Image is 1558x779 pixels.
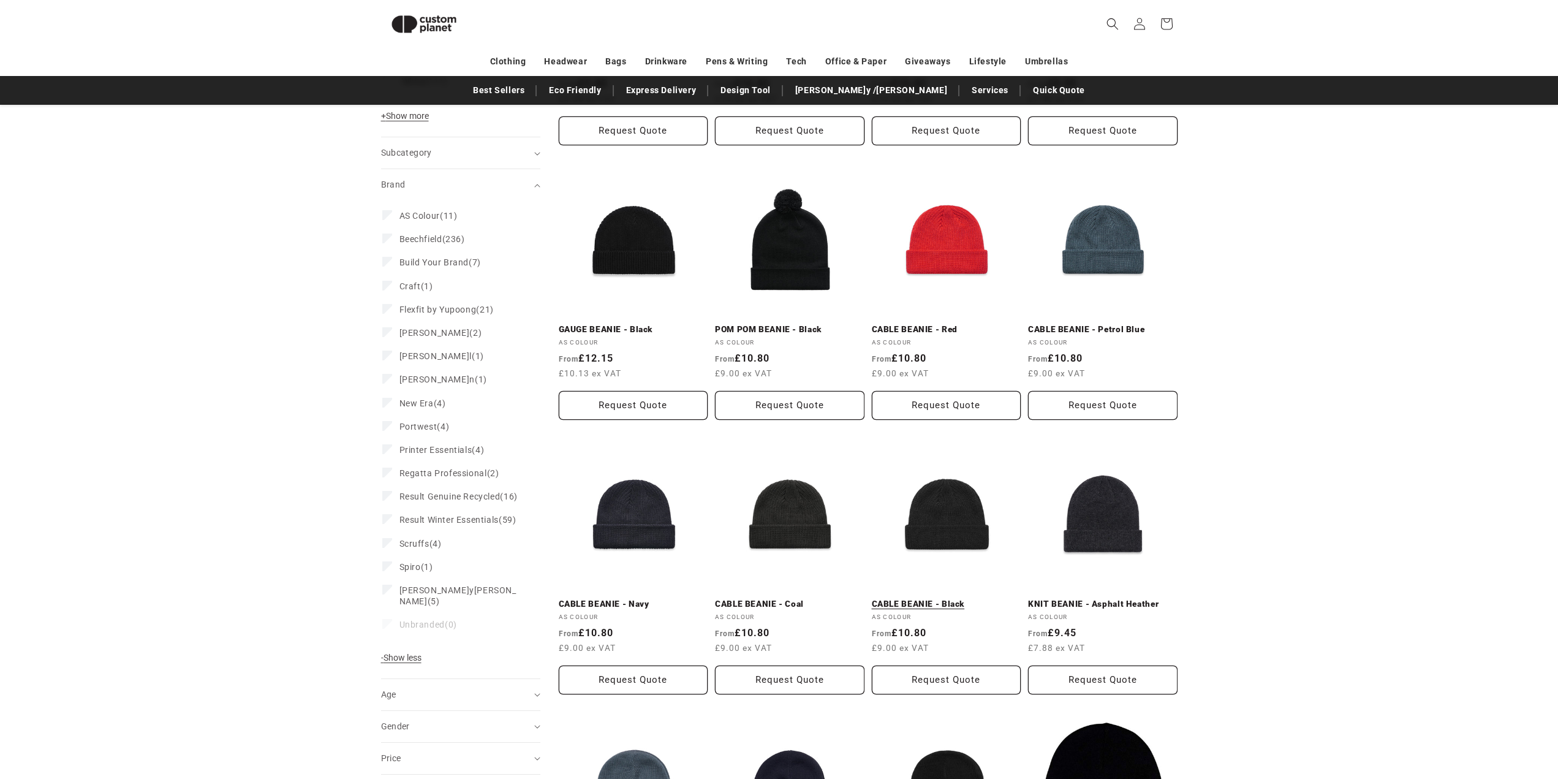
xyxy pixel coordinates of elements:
[399,234,465,245] span: (236)
[872,116,1021,145] button: Request Quote
[715,666,864,694] button: Request Quote
[789,80,953,101] a: [PERSON_NAME]y /[PERSON_NAME]
[1028,116,1178,145] button: Request Quote
[399,374,475,384] span: [PERSON_NAME]n
[399,398,434,408] span: New Era
[381,652,425,669] button: Show less
[381,169,540,200] summary: Brand (0 selected)
[399,538,442,549] span: (4)
[715,116,864,145] button: Request Quote
[399,351,484,362] span: (1)
[714,80,777,101] a: Design Tool
[1099,10,1126,37] summary: Search
[399,328,470,338] span: [PERSON_NAME]
[872,324,1021,335] a: CABLE BEANIE - Red
[399,444,485,455] span: (4)
[872,391,1021,420] button: Request Quote
[645,51,687,72] a: Drinkware
[399,374,487,385] span: (1)
[715,324,864,335] a: POM POM BEANIE - Black
[381,148,432,158] span: Subcategory
[399,257,481,268] span: (7)
[715,391,864,420] : Request Quote
[381,711,540,742] summary: Gender (0 selected)
[399,421,450,432] span: (4)
[605,51,626,72] a: Bags
[399,304,494,315] span: (21)
[1028,391,1178,420] button: Request Quote
[381,5,467,44] img: Custom Planet
[1353,647,1558,779] iframe: Chat Widget
[381,111,429,121] span: Show more
[872,599,1021,610] a: CABLE BEANIE - Black
[905,51,950,72] a: Giveaways
[381,180,406,189] span: Brand
[559,391,708,420] : Request Quote
[1028,599,1178,610] a: KNIT BEANIE - Asphalt Heather
[544,51,587,72] a: Headwear
[399,585,520,607] span: (5)
[399,211,440,221] span: AS Colour
[1027,80,1091,101] a: Quick Quote
[399,515,499,525] span: Result Winter Essentials
[559,599,708,610] a: CABLE BEANIE - Navy
[966,80,1015,101] a: Services
[399,468,487,478] span: Regatta Professional
[399,234,442,244] span: Beechfield
[399,561,433,572] span: (1)
[399,422,437,431] span: Portwest
[399,305,477,314] span: Flexfit by Yupoong
[381,653,422,663] span: Show less
[969,51,1007,72] a: Lifestyle
[399,257,469,267] span: Build Your Brand
[399,491,518,502] span: (16)
[381,743,540,774] summary: Price
[399,468,499,479] span: (2)
[399,210,458,221] span: (11)
[399,398,446,409] span: (4)
[467,80,531,101] a: Best Sellers
[872,666,1021,694] button: Request Quote
[715,599,864,610] a: CABLE BEANIE - Coal
[381,753,401,763] span: Price
[399,445,472,455] span: Printer Essentials
[399,492,501,501] span: Result Genuine Recycled
[399,327,482,338] span: (2)
[490,51,526,72] a: Clothing
[399,351,472,361] span: [PERSON_NAME]l
[399,281,421,291] span: Craft
[399,585,516,606] span: [PERSON_NAME]y[PERSON_NAME]
[399,562,421,572] span: Spiro
[399,514,516,525] span: (59)
[381,653,384,663] span: -
[399,281,433,292] span: (1)
[381,111,386,121] span: +
[559,666,708,694] button: Request Quote
[1025,51,1068,72] a: Umbrellas
[559,116,708,145] button: Request Quote
[706,51,768,72] a: Pens & Writing
[381,110,433,127] button: Show more
[825,51,887,72] a: Office & Paper
[381,690,396,699] span: Age
[381,137,540,169] summary: Subcategory (0 selected)
[543,80,607,101] a: Eco Friendly
[381,721,410,731] span: Gender
[1028,666,1178,694] button: Request Quote
[399,539,429,549] span: Scruffs
[786,51,806,72] a: Tech
[559,324,708,335] a: GAUGE BEANIE - Black
[620,80,703,101] a: Express Delivery
[1028,324,1178,335] a: CABLE BEANIE - Petrol Blue
[381,679,540,710] summary: Age (0 selected)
